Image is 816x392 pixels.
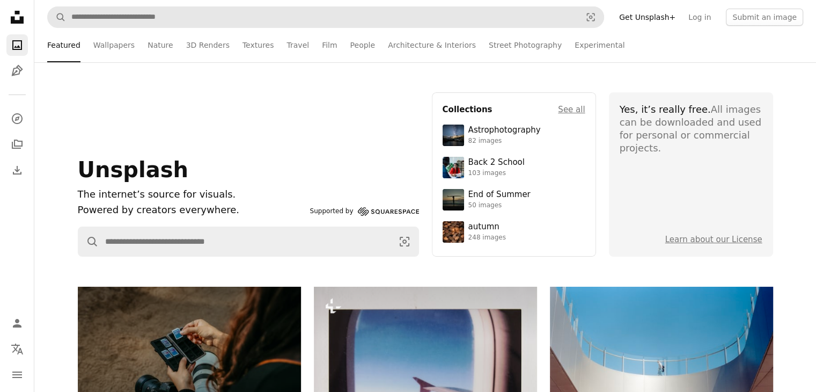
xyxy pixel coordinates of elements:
[310,205,419,218] a: Supported by
[78,356,301,366] a: Woman holding memory cards and phone
[78,227,419,257] form: Find visuals sitewide
[148,28,173,62] a: Nature
[558,103,585,116] a: See all
[93,28,135,62] a: Wallpapers
[78,227,99,256] button: Search Unsplash
[443,125,464,146] img: photo-1538592487700-be96de73306f
[620,103,762,155] div: All images can be downloaded and used for personal or commercial projects.
[391,227,418,256] button: Visual search
[443,157,585,178] a: Back 2 School103 images
[443,221,585,243] a: autumn248 images
[388,28,476,62] a: Architecture & Interiors
[322,28,337,62] a: Film
[665,235,762,244] a: Learn about our License
[47,6,604,28] form: Find visuals sitewide
[6,134,28,155] a: Collections
[6,34,28,56] a: Photos
[620,104,711,115] span: Yes, it’s really free.
[468,169,525,178] div: 103 images
[468,201,531,210] div: 50 images
[6,159,28,181] a: Download History
[78,202,306,218] p: Powered by creators everywhere.
[575,28,624,62] a: Experimental
[48,7,66,27] button: Search Unsplash
[468,125,541,136] div: Astrophotography
[443,189,464,210] img: premium_photo-1754398386796-ea3dec2a6302
[242,28,274,62] a: Textures
[550,356,773,366] a: Modern architecture with a person on a balcony
[78,157,188,182] span: Unsplash
[613,9,682,26] a: Get Unsplash+
[6,364,28,386] button: Menu
[468,190,531,200] div: End of Summer
[726,9,803,26] button: Submit an image
[6,313,28,334] a: Log in / Sign up
[468,234,506,242] div: 248 images
[286,28,309,62] a: Travel
[78,187,306,202] h1: The internet’s source for visuals.
[443,125,585,146] a: Astrophotography82 images
[443,157,464,178] img: premium_photo-1683135218355-6d72011bf303
[6,60,28,82] a: Illustrations
[443,189,585,210] a: End of Summer50 images
[578,7,604,27] button: Visual search
[443,221,464,243] img: photo-1637983927634-619de4ccecac
[6,6,28,30] a: Home — Unsplash
[468,137,541,146] div: 82 images
[489,28,562,62] a: Street Photography
[468,157,525,168] div: Back 2 School
[682,9,717,26] a: Log in
[186,28,230,62] a: 3D Renders
[468,222,506,233] div: autumn
[6,108,28,129] a: Explore
[6,338,28,360] button: Language
[443,103,492,116] h4: Collections
[350,28,376,62] a: People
